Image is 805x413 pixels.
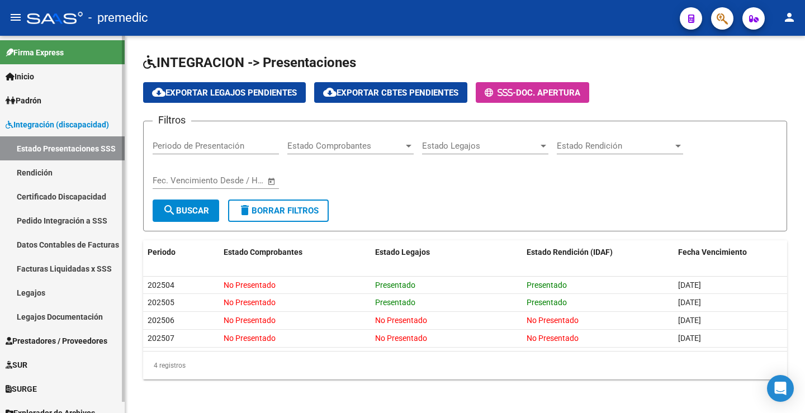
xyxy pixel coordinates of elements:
span: Estado Legajos [375,248,430,257]
span: [DATE] [678,298,701,307]
datatable-header-cell: Estado Rendición (IDAF) [522,240,674,264]
input: Fecha fin [208,175,262,186]
mat-icon: cloud_download [152,86,165,99]
datatable-header-cell: Estado Comprobantes [219,240,371,264]
mat-icon: search [163,203,176,217]
span: Buscar [163,206,209,216]
span: - premedic [88,6,148,30]
div: Open Intercom Messenger [767,375,794,402]
button: Exportar Legajos Pendientes [143,82,306,103]
span: No Presentado [375,334,427,343]
span: Padrón [6,94,41,107]
span: 202504 [148,281,174,289]
mat-icon: delete [238,203,252,217]
span: 202505 [148,298,174,307]
span: No Presentado [224,334,276,343]
span: Presentado [527,281,567,289]
button: Exportar Cbtes Pendientes [314,82,467,103]
span: No Presentado [527,316,579,325]
span: Prestadores / Proveedores [6,335,107,347]
span: Inicio [6,70,34,83]
datatable-header-cell: Periodo [143,240,219,264]
datatable-header-cell: Fecha Vencimiento [674,240,787,264]
span: Presentado [527,298,567,307]
span: [DATE] [678,334,701,343]
span: No Presentado [375,316,427,325]
span: Exportar Cbtes Pendientes [323,88,458,98]
span: 202507 [148,334,174,343]
span: No Presentado [224,298,276,307]
span: Firma Express [6,46,64,59]
span: Estado Rendición [557,141,673,151]
div: 4 registros [143,352,787,379]
mat-icon: cloud_download [323,86,337,99]
span: Exportar Legajos Pendientes [152,88,297,98]
h3: Filtros [153,112,191,128]
span: Borrar Filtros [238,206,319,216]
span: Presentado [375,298,415,307]
button: -Doc. Apertura [476,82,589,103]
span: - [485,88,516,98]
button: Open calendar [266,175,278,188]
span: No Presentado [527,334,579,343]
span: SURGE [6,383,37,395]
span: Doc. Apertura [516,88,580,98]
input: Fecha inicio [153,175,198,186]
span: [DATE] [678,281,701,289]
mat-icon: person [783,11,796,24]
span: 202506 [148,316,174,325]
span: INTEGRACION -> Presentaciones [143,55,356,70]
span: SUR [6,359,27,371]
span: Integración (discapacidad) [6,118,109,131]
span: Estado Legajos [422,141,538,151]
button: Buscar [153,200,219,222]
span: No Presentado [224,281,276,289]
span: Periodo [148,248,176,257]
span: Estado Rendición (IDAF) [527,248,613,257]
span: [DATE] [678,316,701,325]
span: Estado Comprobantes [224,248,302,257]
span: Presentado [375,281,415,289]
span: No Presentado [224,316,276,325]
mat-icon: menu [9,11,22,24]
span: Fecha Vencimiento [678,248,747,257]
datatable-header-cell: Estado Legajos [371,240,522,264]
span: Estado Comprobantes [287,141,404,151]
button: Borrar Filtros [228,200,329,222]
